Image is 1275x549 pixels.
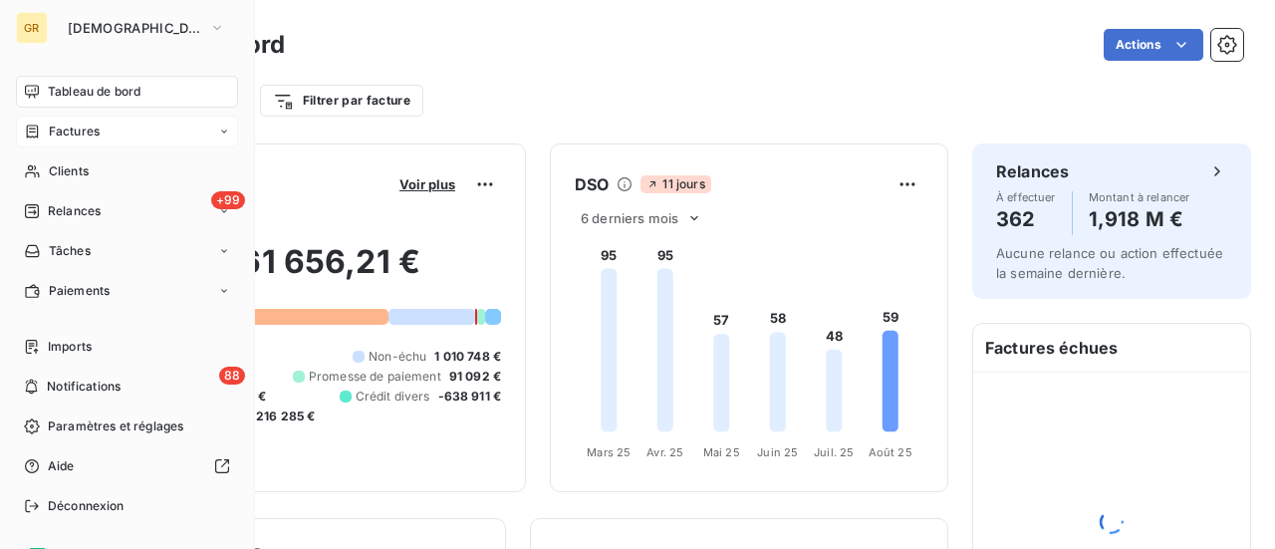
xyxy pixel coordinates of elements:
span: 6 derniers mois [581,210,678,226]
span: Déconnexion [48,497,125,515]
span: -638 911 € [438,388,502,406]
a: Tâches [16,235,238,267]
h6: Factures échues [973,324,1250,372]
span: Non-échu [369,348,426,366]
span: Tâches [49,242,91,260]
button: Filtrer par facture [260,85,423,117]
tspan: Mai 25 [703,445,740,459]
span: Montant à relancer [1089,191,1190,203]
span: Factures [49,123,100,140]
h4: 1,918 M € [1089,203,1190,235]
button: Voir plus [393,175,461,193]
span: 91 092 € [449,368,501,386]
span: Relances [48,202,101,220]
span: +99 [211,191,245,209]
span: [DEMOGRAPHIC_DATA] [68,20,201,36]
span: Aucune relance ou action effectuée la semaine dernière. [996,245,1223,281]
span: Aide [48,457,75,475]
a: Clients [16,155,238,187]
span: Crédit divers [356,388,430,406]
button: Actions [1104,29,1203,61]
span: Notifications [47,378,121,396]
span: Imports [48,338,92,356]
h6: Relances [996,159,1069,183]
span: -216 285 € [250,408,316,425]
span: Promesse de paiement [309,368,441,386]
span: 11 jours [640,175,710,193]
span: Clients [49,162,89,180]
div: GR [16,12,48,44]
span: Voir plus [399,176,455,192]
iframe: Intercom live chat [1207,481,1255,529]
span: 1 010 748 € [434,348,501,366]
a: Paiements [16,275,238,307]
h2: 2 761 656,21 € [113,242,501,302]
tspan: Juin 25 [757,445,798,459]
span: À effectuer [996,191,1056,203]
span: 88 [219,367,245,385]
span: Tableau de bord [48,83,140,101]
a: Aide [16,450,238,482]
span: Paramètres et réglages [48,417,183,435]
span: Paiements [49,282,110,300]
a: Paramètres et réglages [16,411,238,442]
a: +99Relances [16,195,238,227]
tspan: Août 25 [869,445,912,459]
tspan: Juil. 25 [814,445,854,459]
h6: DSO [575,172,609,196]
h4: 362 [996,203,1056,235]
a: Factures [16,116,238,147]
a: Tableau de bord [16,76,238,108]
a: Imports [16,331,238,363]
tspan: Mars 25 [587,445,631,459]
tspan: Avr. 25 [646,445,683,459]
